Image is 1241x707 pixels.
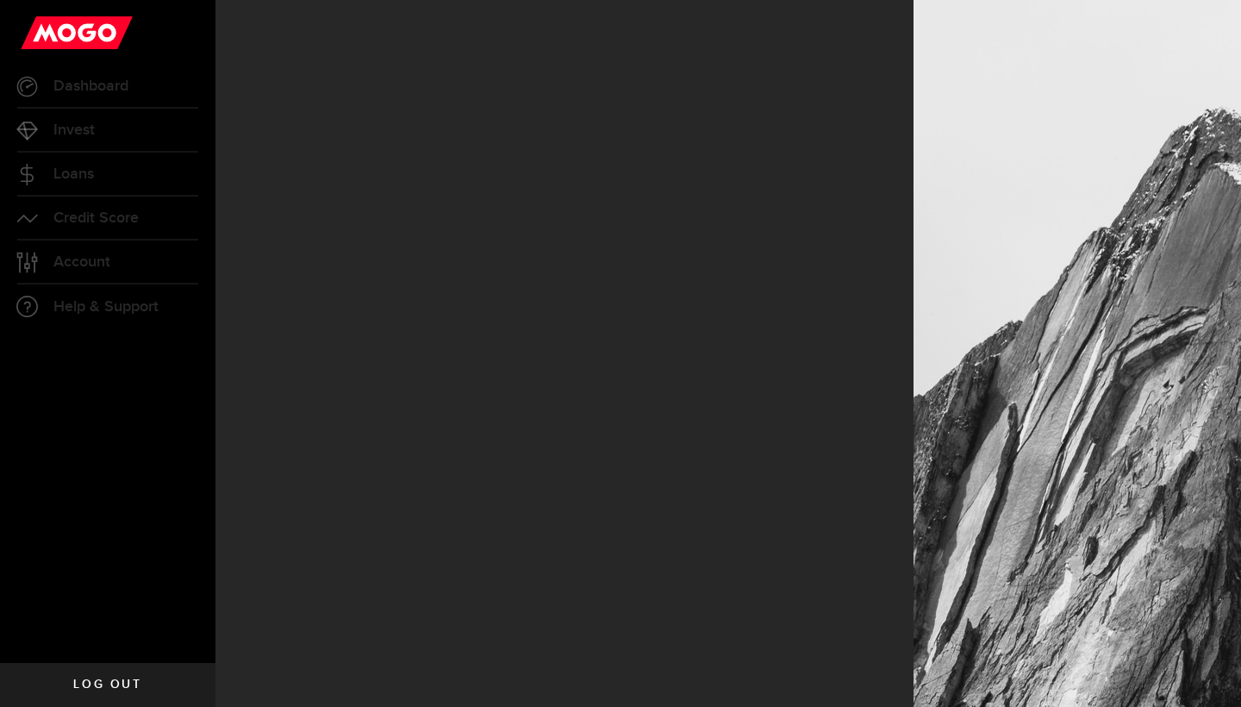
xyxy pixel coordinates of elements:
span: Account [53,254,110,270]
span: Help & Support [53,299,159,315]
span: Log out [73,679,141,691]
span: Credit Score [53,210,139,226]
span: Dashboard [53,78,128,94]
span: Invest [53,122,95,138]
span: Loans [53,166,94,182]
